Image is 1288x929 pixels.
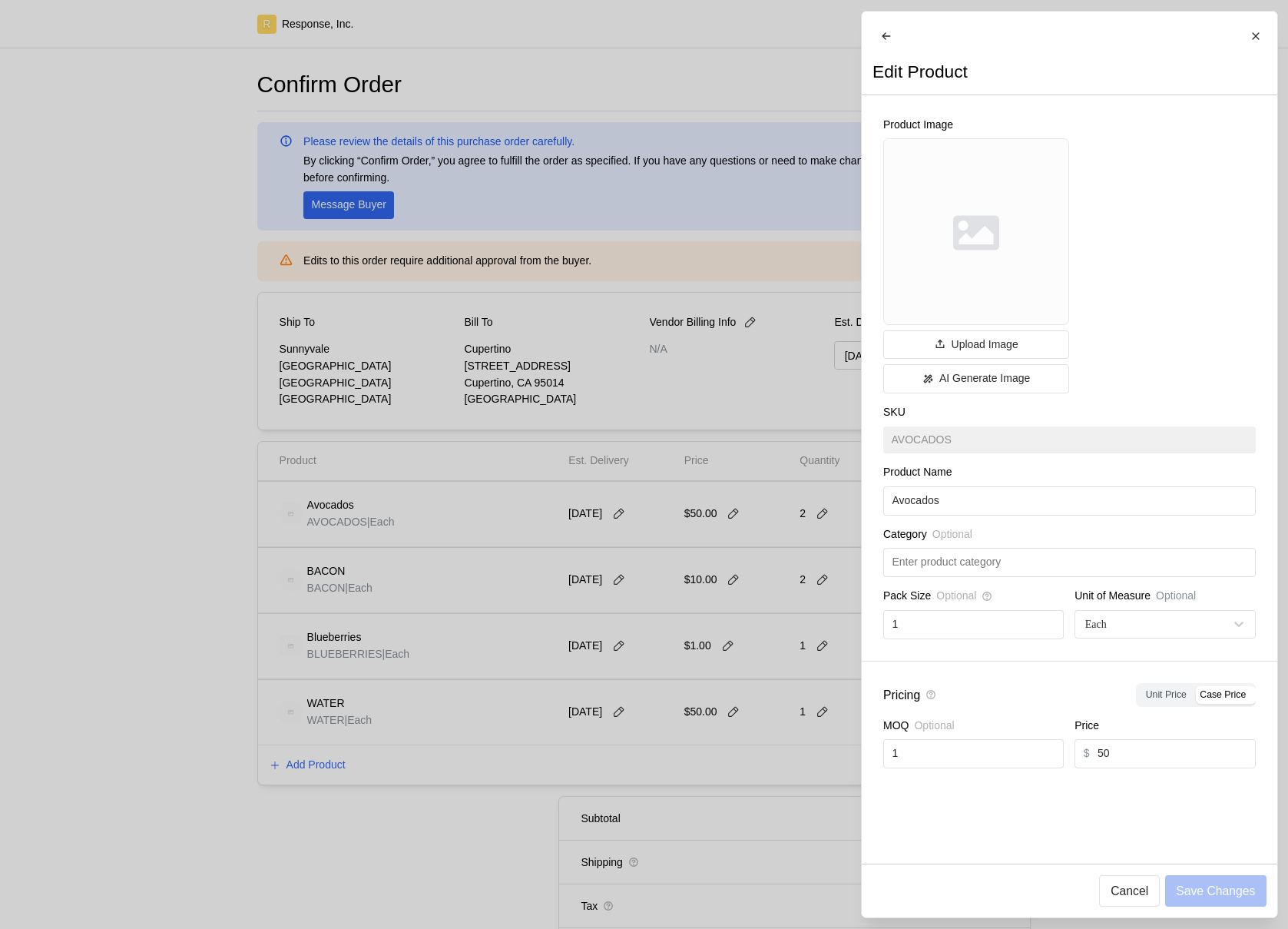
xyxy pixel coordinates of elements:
[951,337,1018,353] p: Upload Image
[1098,740,1247,768] input: Enter Price
[1083,745,1089,762] p: $
[892,487,1247,515] input: Enter Product Name
[1074,718,1255,740] div: Price
[872,60,968,84] h2: Edit Product
[914,718,954,735] span: Optional
[883,404,1256,426] div: SKU
[892,740,1055,768] input: Enter MOQ
[1111,881,1148,901] p: Cancel
[883,685,920,705] p: Pricing
[883,330,1069,360] button: Upload Image
[892,549,1247,576] input: Enter product category
[883,464,1256,486] div: Product Name
[883,526,1256,549] div: Category
[1099,875,1160,907] button: Cancel
[1074,588,1151,605] p: Unit of Measure
[883,364,1069,393] button: AI Generate Image
[1145,689,1186,700] span: Unit Price
[939,370,1029,387] p: AI Generate Image
[883,588,1064,610] div: Pack Size
[892,611,1055,639] input: Enter Pack Size
[883,117,1069,134] p: Product Image
[1200,689,1246,700] span: Case Price
[936,588,976,605] span: Optional
[883,718,1064,740] div: MOQ
[932,526,972,543] span: Optional
[1156,588,1196,605] p: Optional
